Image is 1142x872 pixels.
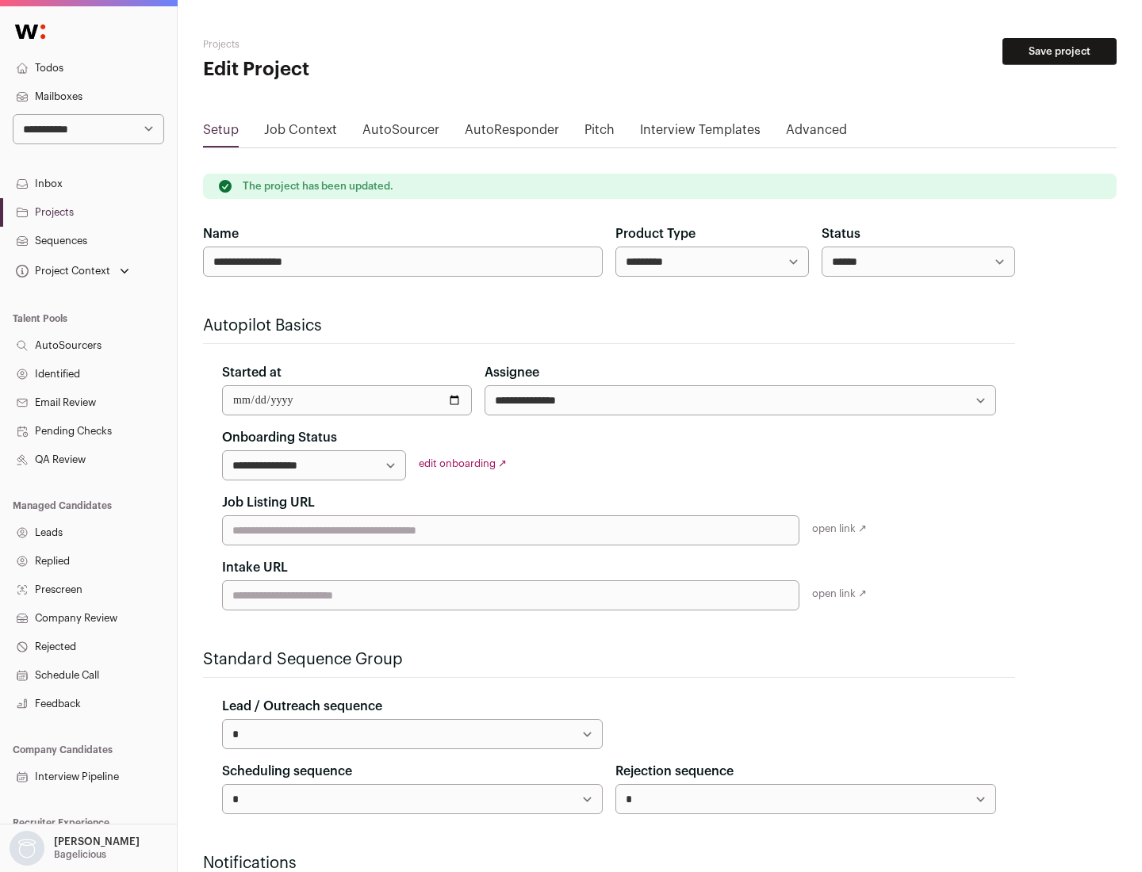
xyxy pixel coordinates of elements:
img: Wellfound [6,16,54,48]
label: Product Type [615,224,696,243]
p: Bagelicious [54,848,106,861]
h2: Standard Sequence Group [203,648,1015,671]
label: Scheduling sequence [222,762,352,781]
label: Rejection sequence [615,762,734,781]
label: Onboarding Status [222,428,337,447]
a: AutoResponder [465,120,559,146]
label: Status [822,224,860,243]
h1: Edit Project [203,57,508,82]
button: Save project [1002,38,1117,65]
p: The project has been updated. [243,180,393,193]
label: Name [203,224,239,243]
h2: Autopilot Basics [203,315,1015,337]
label: Assignee [485,363,539,382]
button: Open dropdown [13,260,132,282]
label: Started at [222,363,282,382]
h2: Projects [203,38,508,51]
p: [PERSON_NAME] [54,836,140,848]
label: Lead / Outreach sequence [222,697,382,716]
label: Intake URL [222,558,288,577]
div: Project Context [13,265,110,277]
a: AutoSourcer [362,120,439,146]
a: edit onboarding ↗ [419,458,507,469]
label: Job Listing URL [222,493,315,512]
a: Setup [203,120,239,146]
button: Open dropdown [6,831,143,866]
a: Interview Templates [640,120,761,146]
a: Job Context [264,120,337,146]
a: Pitch [584,120,615,146]
a: Advanced [786,120,847,146]
img: nopic.png [10,831,44,866]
